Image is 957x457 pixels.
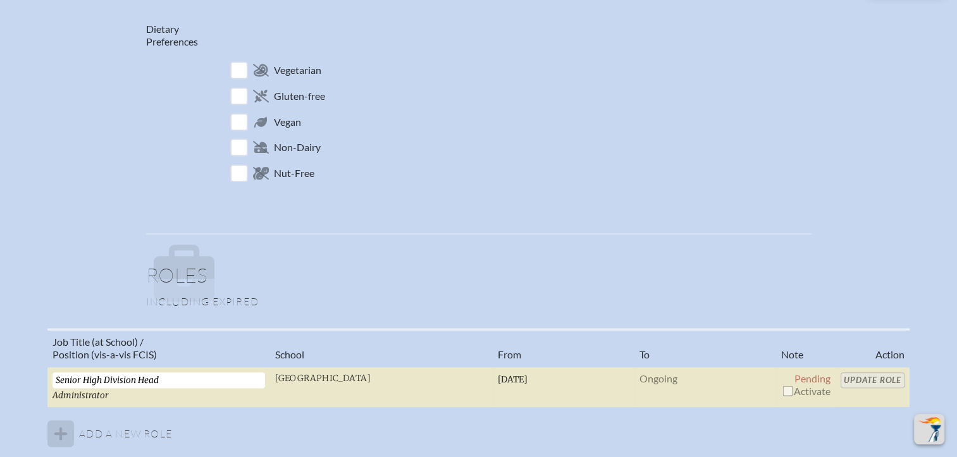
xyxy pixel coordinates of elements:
[146,23,198,48] label: Dietary Preferences
[781,385,830,397] span: Activate
[275,373,371,384] span: [GEOGRAPHIC_DATA]
[493,329,634,367] th: From
[146,265,812,295] h1: Roles
[274,141,321,154] span: Non-Dairy
[47,329,270,367] th: Job Title (at School) / Position (vis-a-vis FCIS)
[274,64,321,76] span: Vegetarian
[794,372,830,384] span: Pending
[146,295,812,308] p: Including expired
[639,372,677,384] span: Ongoing
[776,329,836,367] th: Note
[52,390,109,401] span: Administrator
[836,329,910,367] th: Action
[917,417,942,442] img: To the top
[498,374,528,385] span: [DATE]
[274,116,301,128] span: Vegan
[274,90,325,102] span: Gluten-free
[634,329,776,367] th: To
[914,414,944,444] button: Scroll Top
[52,372,265,388] input: Eg, Science Teacher, 5th Grade
[274,167,314,180] span: Nut-Free
[270,329,493,367] th: School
